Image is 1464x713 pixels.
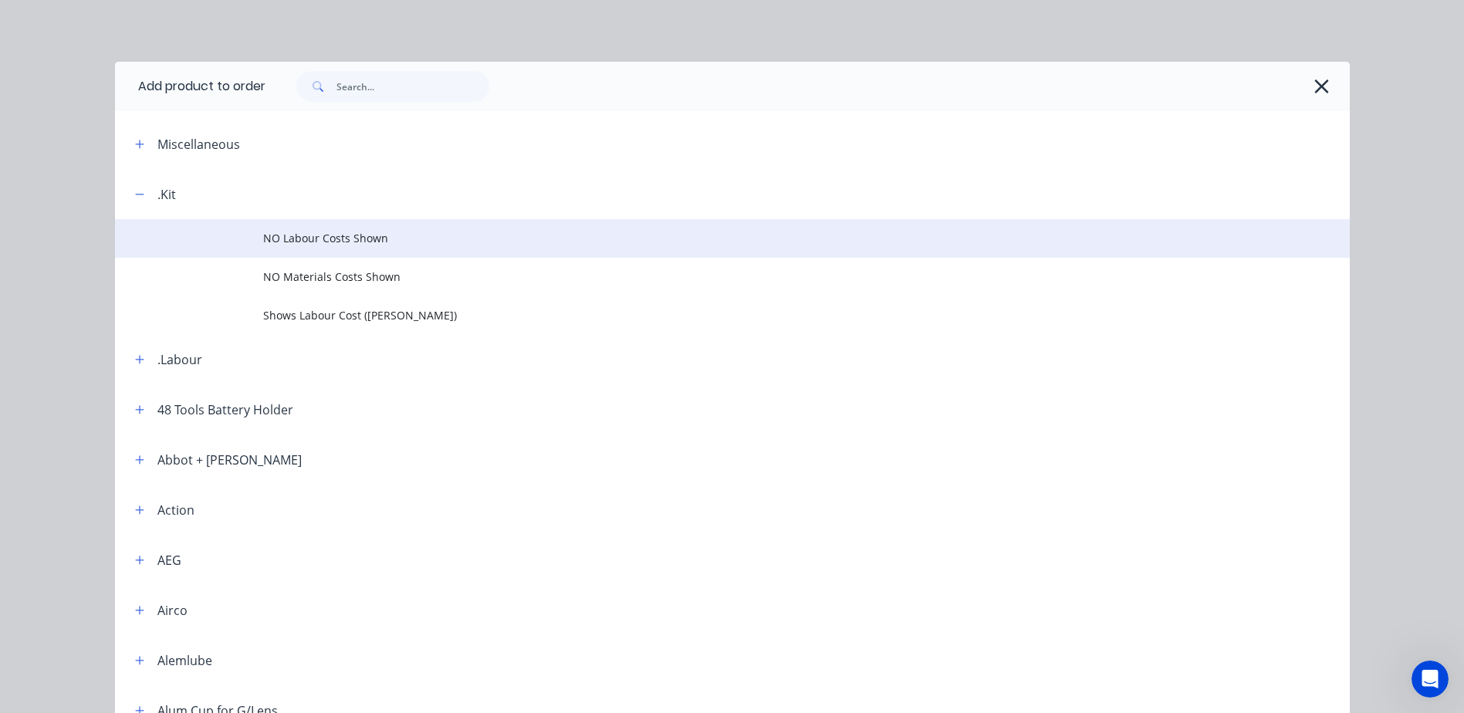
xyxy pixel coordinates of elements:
[115,62,265,111] div: Add product to order
[263,307,1132,323] span: Shows Labour Cost ([PERSON_NAME])
[157,501,194,519] div: Action
[263,230,1132,246] span: NO Labour Costs Shown
[157,551,181,569] div: AEG
[157,651,212,670] div: Alemlube
[336,71,489,102] input: Search...
[1412,661,1449,698] iframe: Intercom live chat
[263,269,1132,285] span: NO Materials Costs Shown
[157,451,302,469] div: Abbot + [PERSON_NAME]
[157,400,293,419] div: 48 Tools Battery Holder
[157,185,176,204] div: .Kit
[157,601,188,620] div: Airco
[157,350,202,369] div: .Labour
[157,135,240,154] div: Miscellaneous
